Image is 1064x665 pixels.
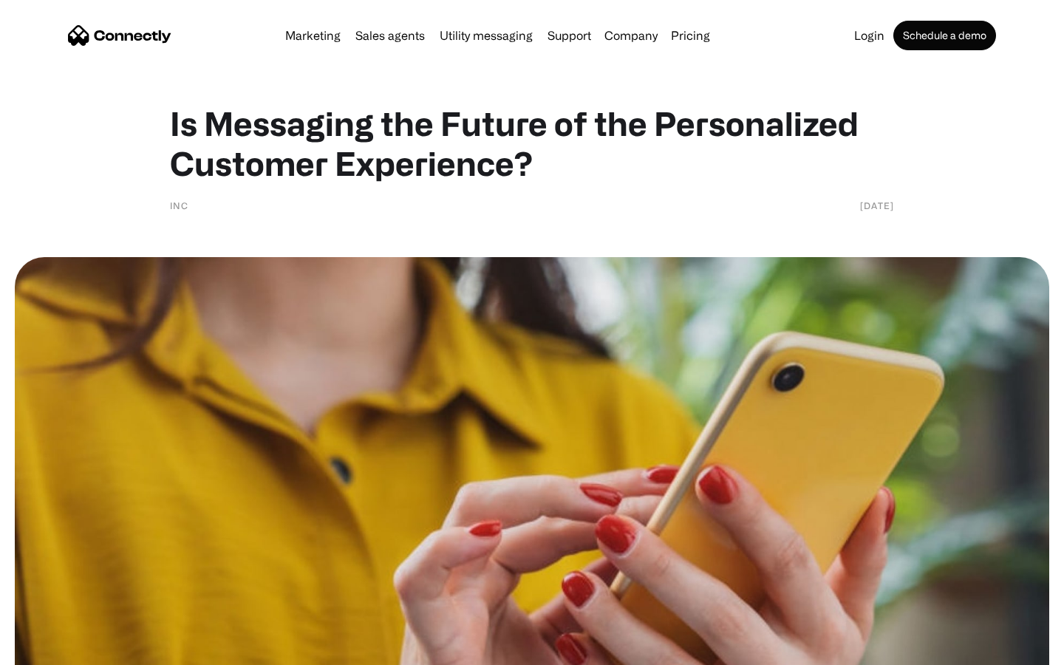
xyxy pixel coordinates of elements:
[860,198,894,213] div: [DATE]
[15,639,89,660] aside: Language selected: English
[665,30,716,41] a: Pricing
[848,30,890,41] a: Login
[604,25,658,46] div: Company
[349,30,431,41] a: Sales agents
[170,198,188,213] div: Inc
[434,30,539,41] a: Utility messaging
[542,30,597,41] a: Support
[170,103,894,183] h1: Is Messaging the Future of the Personalized Customer Experience?
[893,21,996,50] a: Schedule a demo
[279,30,347,41] a: Marketing
[30,639,89,660] ul: Language list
